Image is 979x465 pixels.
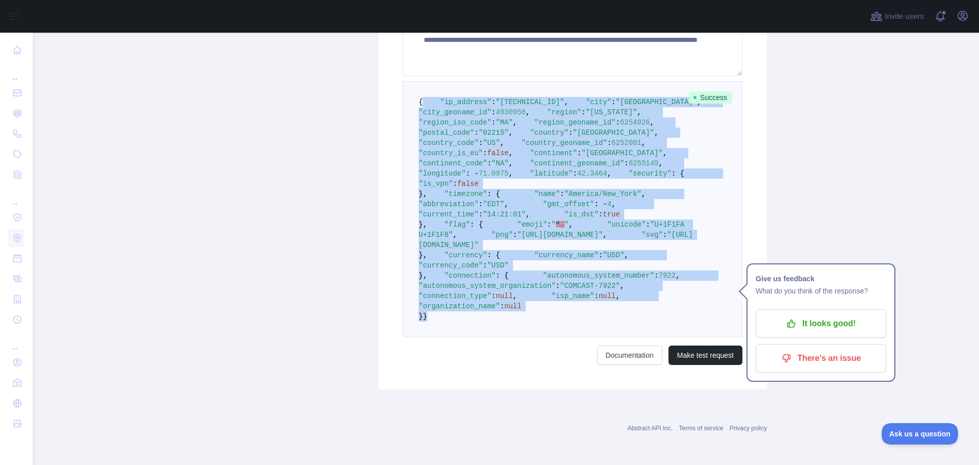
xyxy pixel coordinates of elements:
span: "currency_name" [534,251,599,259]
span: "country_geoname_id" [522,139,607,147]
span: "security" [629,169,672,178]
span: "unicode" [607,221,646,229]
span: , [603,231,607,239]
span: }, [419,221,427,229]
span: : [577,149,581,157]
span: "MA" [496,118,513,127]
span: : [483,261,487,270]
span: , [526,108,530,116]
span: , [500,139,504,147]
span: 42.3464 [577,169,607,178]
span: "connection_type" [419,292,492,300]
span: , [611,200,615,208]
div: ... [8,331,24,351]
span: false [487,149,508,157]
span: "EDT" [483,200,504,208]
span: "region" [547,108,581,116]
span: : [513,231,517,239]
span: : [479,200,483,208]
span: "organization_name" [419,302,500,310]
a: Documentation [597,346,662,365]
button: There's an issue [756,344,886,373]
span: , [654,129,658,137]
span: : [479,210,483,218]
span: null [504,302,522,310]
span: : [616,118,620,127]
span: "gmt_offset" [543,200,595,208]
span: null [496,292,513,300]
span: : [474,129,478,137]
span: "city" [586,98,611,106]
p: There's an issue [763,350,879,367]
span: "🇺🇸" [552,221,569,229]
span: "isp_name" [551,292,594,300]
span: "png" [492,231,513,239]
span: 6252001 [611,139,641,147]
span: "flag" [444,221,470,229]
span: : [654,272,658,280]
span: "USD" [487,261,508,270]
span: : - [466,169,478,178]
span: "continent" [530,149,577,157]
span: : [500,302,504,310]
span: : [624,159,628,167]
span: "autonomous_system_organization" [419,282,556,290]
span: "autonomous_system_number" [543,272,654,280]
span: : [611,98,615,106]
span: , [676,272,680,280]
a: Privacy policy [730,425,767,432]
span: "continent_geoname_id" [530,159,624,167]
span: : [569,129,573,137]
span: , [650,118,654,127]
button: Invite users [868,8,926,25]
span: : [492,108,496,116]
span: "USD" [603,251,624,259]
span: "NA" [492,159,509,167]
span: "emoji" [517,221,547,229]
span: }, [419,272,427,280]
span: "US" [483,139,500,147]
div: ... [8,186,24,206]
span: , [569,221,573,229]
span: : [492,292,496,300]
span: , [637,108,641,116]
span: : [492,98,496,106]
span: , [659,159,663,167]
span: 6255149 [629,159,659,167]
span: false [457,180,479,188]
button: Make test request [668,346,742,365]
span: "America/New_York" [564,190,641,198]
span: }, [419,251,427,259]
span: : [487,159,491,167]
span: : [573,169,577,178]
span: , [513,292,517,300]
iframe: Toggle Customer Support [882,423,959,445]
span: , [624,251,628,259]
span: : [547,221,551,229]
span: , [508,159,512,167]
span: "[GEOGRAPHIC_DATA]" [581,149,663,157]
span: "current_time" [419,210,479,218]
span: , [607,169,611,178]
span: , [620,282,624,290]
span: "[GEOGRAPHIC_DATA]" [573,129,654,137]
span: "svg" [641,231,663,239]
span: 4 [607,200,611,208]
span: : [492,118,496,127]
span: "is_vpn" [419,180,453,188]
span: 4930956 [496,108,526,116]
span: , [526,210,530,218]
span: "ip_address" [440,98,492,106]
span: "city_geoname_id" [419,108,492,116]
span: "longitude" [419,169,466,178]
span: true [603,210,620,218]
span: : [581,108,585,116]
span: , [513,118,517,127]
h1: Give us feedback [756,273,886,285]
span: , [504,200,508,208]
div: ... [8,61,24,82]
span: : { [487,251,500,259]
span: , [641,190,646,198]
span: , [641,139,646,147]
span: "latitude" [530,169,573,178]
